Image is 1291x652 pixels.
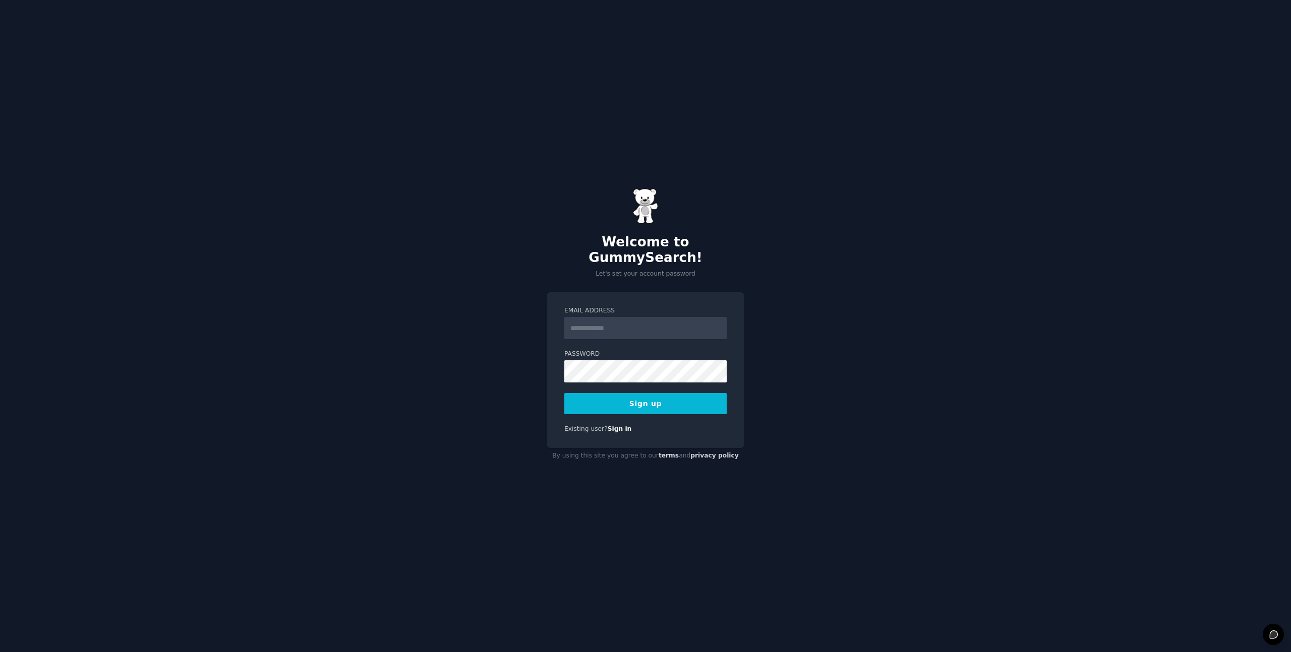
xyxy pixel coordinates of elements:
[633,188,658,224] img: Gummy Bear
[659,452,679,459] a: terms
[608,425,632,432] a: Sign in
[564,425,608,432] span: Existing user?
[564,393,727,414] button: Sign up
[547,270,744,279] p: Let's set your account password
[564,306,727,315] label: Email Address
[690,452,739,459] a: privacy policy
[547,448,744,464] div: By using this site you agree to our and
[547,234,744,266] h2: Welcome to GummySearch!
[564,350,727,359] label: Password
